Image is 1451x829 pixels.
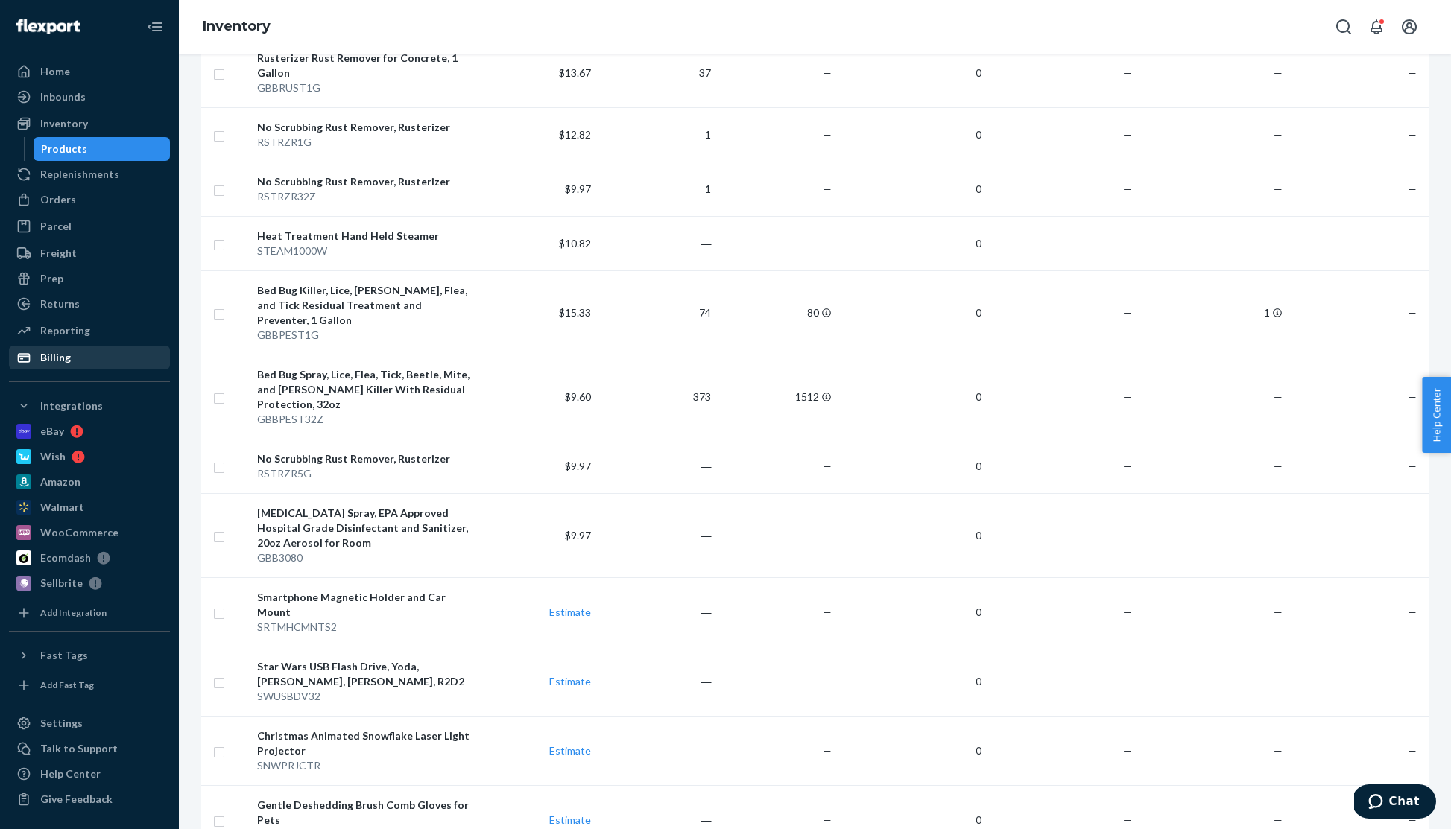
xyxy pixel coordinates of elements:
[9,762,170,786] a: Help Center
[838,107,988,162] td: 0
[257,51,471,80] div: Rusterizer Rust Remover for Concrete, 1 Gallon
[1123,529,1132,541] span: —
[597,162,717,216] td: 1
[1138,270,1289,355] td: 1
[257,451,471,466] div: No Scrubbing Rust Remover, Rusterizer
[717,270,837,355] td: 80
[9,546,170,570] a: Ecomdash
[257,135,471,150] div: RSTRZR1G
[838,355,988,439] td: 0
[549,744,591,757] a: Estimate
[565,390,591,403] span: $9.60
[9,737,170,760] button: Talk to Support
[9,267,170,290] a: Prep
[9,521,170,544] a: WooCommerce
[1123,460,1132,472] span: —
[597,216,717,270] td: ―
[257,412,471,427] div: GBBPEST32Z
[1274,529,1283,541] span: —
[40,766,101,781] div: Help Center
[838,38,988,107] td: 0
[40,64,70,79] div: Home
[40,474,80,489] div: Amazon
[40,716,83,731] div: Settings
[257,550,471,565] div: GBB3080
[823,606,832,618] span: —
[9,445,170,469] a: Wish
[1274,606,1283,618] span: —
[565,529,591,541] span: $9.97
[1422,377,1451,453] span: Help Center
[597,716,717,785] td: ―
[9,419,170,443] a: eBay
[823,675,832,687] span: —
[1123,675,1132,687] span: —
[1329,12,1359,42] button: Open Search Box
[40,500,84,515] div: Walmart
[838,577,988,647] td: 0
[823,237,832,250] span: —
[40,679,94,691] div: Add Fast Tag
[559,237,591,250] span: $10.82
[1362,12,1391,42] button: Open notifications
[34,137,171,161] a: Products
[559,66,591,79] span: $13.67
[9,495,170,519] a: Walmart
[1408,675,1417,687] span: —
[597,107,717,162] td: 1
[1274,128,1283,141] span: —
[40,271,63,286] div: Prep
[40,606,107,619] div: Add Integration
[838,439,988,493] td: 0
[257,283,471,328] div: Bed Bug Killer, Lice, [PERSON_NAME], Flea, and Tick Residual Treatment and Preventer, 1 Gallon
[823,66,832,79] span: —
[1274,66,1283,79] span: —
[1123,182,1132,195] span: —
[40,550,91,565] div: Ecomdash
[40,350,71,365] div: Billing
[597,493,717,577] td: ―
[1123,306,1132,319] span: —
[1394,12,1424,42] button: Open account menu
[597,647,717,716] td: ―
[597,355,717,439] td: 373
[1274,675,1283,687] span: —
[823,182,832,195] span: —
[257,466,471,481] div: RSTRZR5G
[823,529,832,541] span: —
[1408,128,1417,141] span: —
[717,355,837,439] td: 1512
[1274,744,1283,757] span: —
[257,328,471,343] div: GBBPEST1G
[838,162,988,216] td: 0
[838,716,988,785] td: 0
[40,192,76,207] div: Orders
[1274,390,1283,403] span: —
[549,675,591,687] a: Estimate
[9,112,170,136] a: Inventory
[1123,237,1132,250] span: —
[257,244,471,258] div: STEAM1000W
[1354,784,1436,822] iframe: Opens a widget where you can chat to one of our agents
[823,128,832,141] span: —
[40,576,83,591] div: Sellbrite
[257,798,471,828] div: Gentle Deshedding Brush Comb Gloves for Pets
[40,296,80,311] div: Returns
[1408,306,1417,319] span: —
[1274,460,1283,472] span: —
[1408,529,1417,541] span: —
[1408,66,1417,79] span: —
[597,439,717,493] td: ―
[9,85,170,109] a: Inbounds
[1123,813,1132,826] span: —
[1408,813,1417,826] span: —
[1408,390,1417,403] span: —
[823,744,832,757] span: —
[257,506,471,550] div: [MEDICAL_DATA] Spray, EPA Approved Hospital Grade Disinfectant and Sanitizer, 20oz Aerosol for Room
[257,174,471,189] div: No Scrubbing Rust Remover, Rusterizer
[1274,237,1283,250] span: —
[1123,390,1132,403] span: —
[9,188,170,212] a: Orders
[1408,460,1417,472] span: —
